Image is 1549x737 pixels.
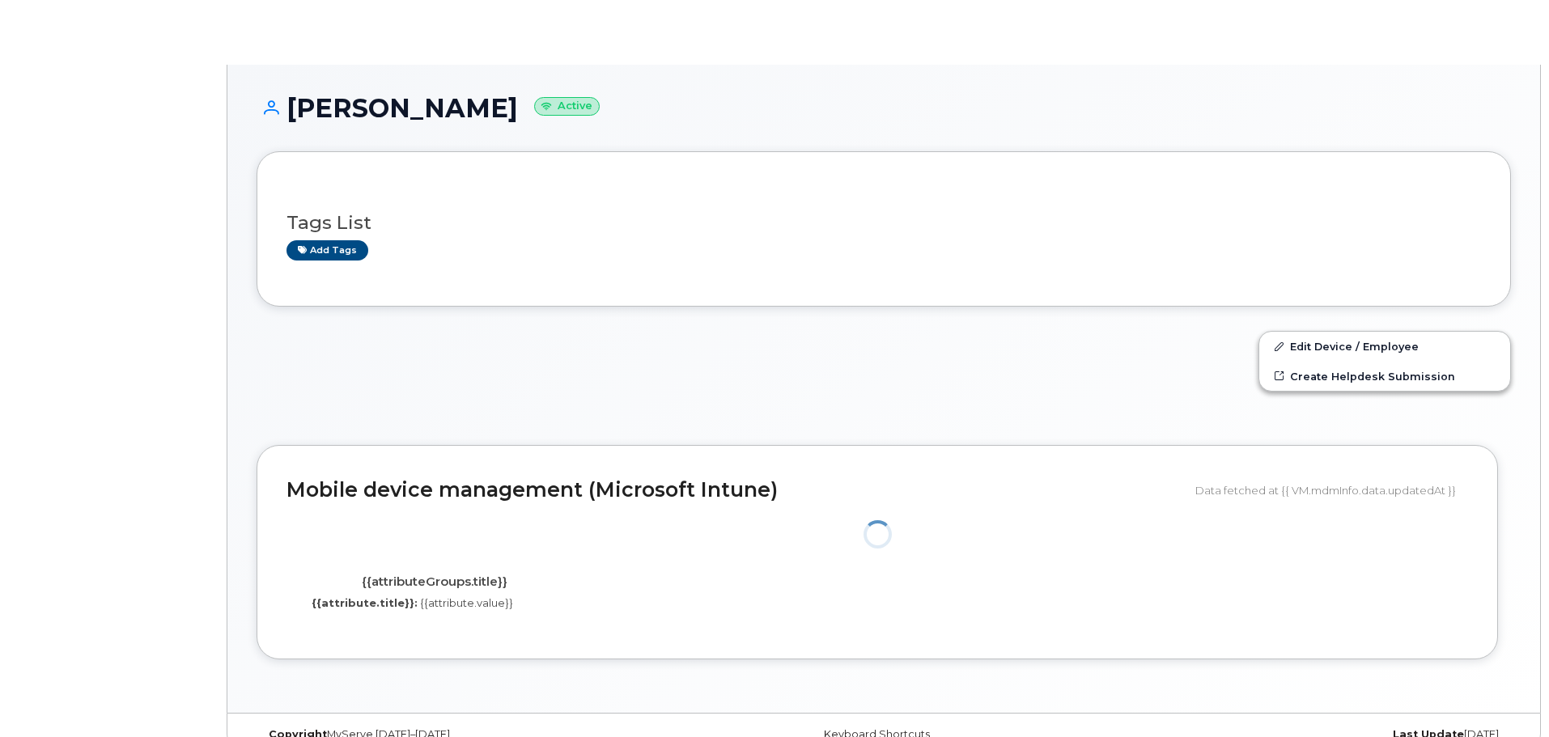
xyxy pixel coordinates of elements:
span: {{attribute.value}} [420,596,513,609]
a: Add tags [286,240,368,260]
label: {{attribute.title}}: [312,595,418,611]
a: Create Helpdesk Submission [1259,362,1510,391]
h1: [PERSON_NAME] [257,94,1511,122]
div: Data fetched at {{ VM.mdmInfo.data.updatedAt }} [1195,475,1468,506]
a: Edit Device / Employee [1259,332,1510,361]
small: Active [534,97,600,116]
h3: Tags List [286,213,1481,233]
h2: Mobile device management (Microsoft Intune) [286,479,1183,502]
h4: {{attributeGroups.title}} [299,575,570,589]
